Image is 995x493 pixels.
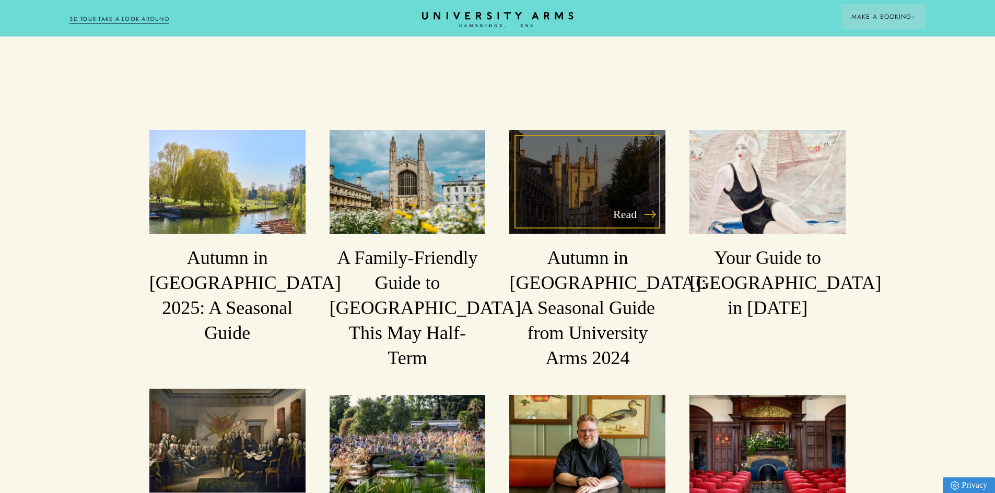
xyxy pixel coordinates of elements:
a: image-abe101e50f7f27c8ae84aa7f590c9712ed3c76f9-2500x1969-jpg Your Guide to [GEOGRAPHIC_DATA] in [... [689,130,846,321]
img: Privacy [951,481,959,490]
button: Make a BookingArrow icon [841,4,926,29]
h3: Your Guide to [GEOGRAPHIC_DATA] in [DATE] [689,246,846,321]
a: 3D TOUR:TAKE A LOOK AROUND [69,15,169,24]
span: Make a Booking [851,12,915,21]
h3: Autumn in [GEOGRAPHIC_DATA]: A Seasonal Guide from University Arms 2024 [509,246,665,370]
a: image-207a239fe3780e98a7e80de49f5ed94f94db7b5b-5833x3889-jpg A Family-Friendly Guide to [GEOGRAPH... [330,130,486,371]
a: Home [422,12,573,28]
img: Arrow icon [911,15,915,19]
a: image-d6be200b2d84f1bf0f5613dde43941d84fd76d82-5168x3448-jpg Autumn in [GEOGRAPHIC_DATA] 2025: A ... [149,130,306,346]
a: Privacy [943,477,995,493]
h3: A Family-Friendly Guide to [GEOGRAPHIC_DATA] This May Half-Term [330,246,486,370]
a: Read image-15aa1e913eb7f501e9dfd2021aa1a099b5e7ce37-5760x3840-jpg Autumn in [GEOGRAPHIC_DATA]: A ... [509,130,665,371]
h3: Autumn in [GEOGRAPHIC_DATA] 2025: A Seasonal Guide [149,246,306,346]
